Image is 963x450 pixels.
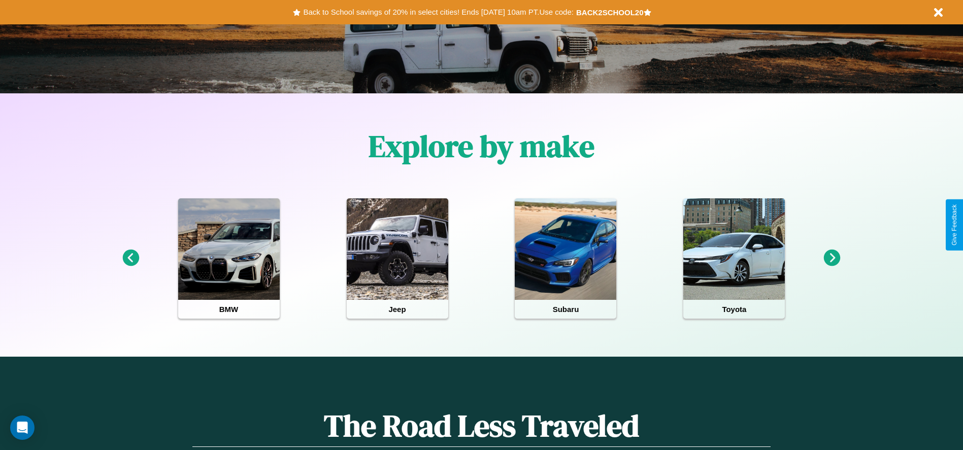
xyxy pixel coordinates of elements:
[515,300,616,319] h4: Subaru
[178,300,280,319] h4: BMW
[576,8,644,17] b: BACK2SCHOOL20
[683,300,785,319] h4: Toyota
[10,416,35,440] div: Open Intercom Messenger
[192,405,770,447] h1: The Road Less Traveled
[347,300,448,319] h4: Jeep
[301,5,576,19] button: Back to School savings of 20% in select cities! Ends [DATE] 10am PT.Use code:
[951,204,958,246] div: Give Feedback
[369,125,594,167] h1: Explore by make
